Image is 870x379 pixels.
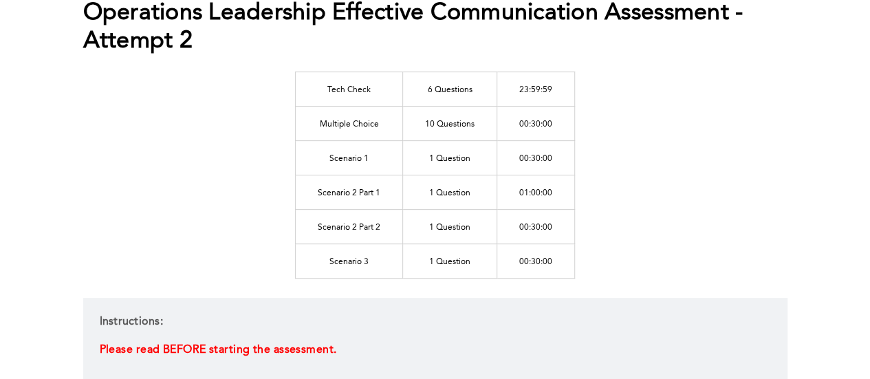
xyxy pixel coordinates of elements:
[497,209,575,243] td: 00:30:00
[497,106,575,140] td: 00:30:00
[403,243,497,278] td: 1 Question
[497,243,575,278] td: 00:30:00
[100,345,337,356] span: Please read BEFORE starting the assessment.
[296,209,403,243] td: Scenario 2 Part 2
[296,140,403,175] td: Scenario 1
[403,106,497,140] td: 10 Questions
[403,209,497,243] td: 1 Question
[296,106,403,140] td: Multiple Choice
[403,72,497,106] td: 6 Questions
[497,175,575,209] td: 01:00:00
[296,243,403,278] td: Scenario 3
[403,175,497,209] td: 1 Question
[296,175,403,209] td: Scenario 2 Part 1
[403,140,497,175] td: 1 Question
[296,72,403,106] td: Tech Check
[497,140,575,175] td: 00:30:00
[497,72,575,106] td: 23:59:59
